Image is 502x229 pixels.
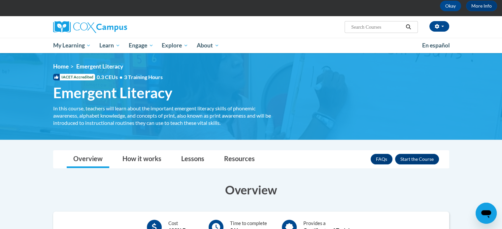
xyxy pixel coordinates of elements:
[53,105,281,127] div: In this course, teachers will learn about the important emergent literacy skills of phonemic awar...
[124,38,158,53] a: Engage
[476,203,497,224] iframe: Button to launch messaging window
[218,151,261,168] a: Resources
[129,42,153,49] span: Engage
[371,154,392,164] a: FAQs
[49,38,95,53] a: My Learning
[429,21,449,32] button: Account Settings
[119,74,122,80] span: •
[197,42,219,49] span: About
[99,42,120,49] span: Learn
[53,21,127,33] img: Cox Campus
[466,1,497,11] a: More Info
[76,63,123,70] span: Emergent Literacy
[53,21,179,33] a: Cox Campus
[192,38,223,53] a: About
[53,42,91,49] span: My Learning
[418,39,454,52] a: En español
[97,73,163,81] span: 0.3 CEUs
[116,151,168,168] a: How it works
[124,74,163,80] span: 3 Training Hours
[95,38,124,53] a: Learn
[175,151,211,168] a: Lessons
[162,42,188,49] span: Explore
[403,23,413,31] button: Search
[53,74,95,80] span: IACET Accredited
[67,151,109,168] a: Overview
[53,182,449,198] h3: Overview
[43,38,459,53] div: Main menu
[53,63,69,70] a: Home
[422,42,450,49] span: En español
[395,154,439,164] button: Enroll
[53,84,172,101] span: Emergent Literacy
[351,23,403,31] input: Search Courses
[440,1,461,11] button: Okay
[157,38,192,53] a: Explore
